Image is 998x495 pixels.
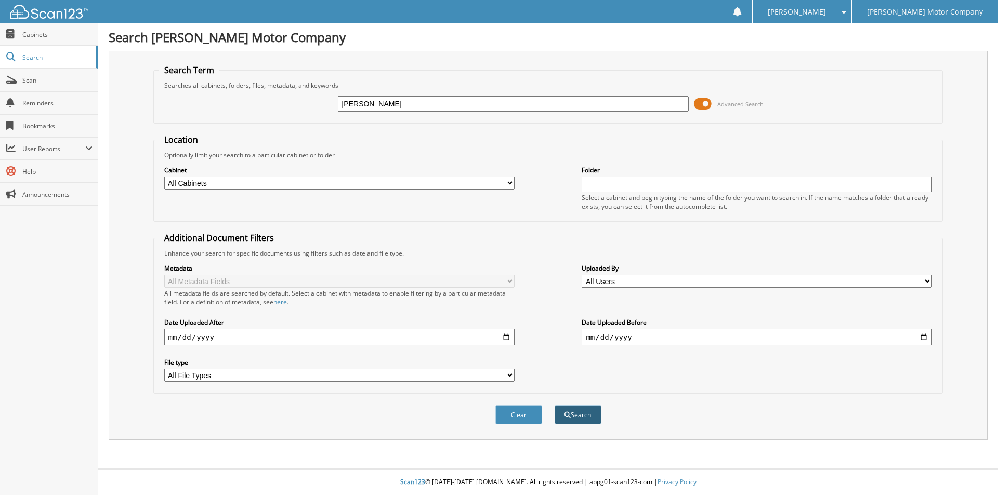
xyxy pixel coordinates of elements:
[555,405,601,424] button: Search
[717,100,764,108] span: Advanced Search
[159,232,279,244] legend: Additional Document Filters
[22,122,93,130] span: Bookmarks
[495,405,542,424] button: Clear
[22,144,85,153] span: User Reports
[582,264,932,273] label: Uploaded By
[164,329,515,345] input: start
[159,151,938,159] div: Optionally limit your search to a particular cabinet or folder
[164,166,515,175] label: Cabinet
[22,53,91,62] span: Search
[164,264,515,273] label: Metadata
[582,329,932,345] input: end
[768,9,826,15] span: [PERSON_NAME]
[582,318,932,327] label: Date Uploaded Before
[164,358,515,367] label: File type
[109,29,988,46] h1: Search [PERSON_NAME] Motor Company
[867,9,983,15] span: [PERSON_NAME] Motor Company
[159,249,938,258] div: Enhance your search for specific documents using filters such as date and file type.
[273,298,287,306] a: here
[164,318,515,327] label: Date Uploaded After
[98,470,998,495] div: © [DATE]-[DATE] [DOMAIN_NAME]. All rights reserved | appg01-scan123-com |
[22,167,93,176] span: Help
[159,64,219,76] legend: Search Term
[582,166,932,175] label: Folder
[159,81,938,90] div: Searches all cabinets, folders, files, metadata, and keywords
[159,134,203,145] legend: Location
[658,477,697,486] a: Privacy Policy
[10,5,88,19] img: scan123-logo-white.svg
[22,30,93,39] span: Cabinets
[22,99,93,108] span: Reminders
[22,76,93,85] span: Scan
[22,190,93,199] span: Announcements
[946,445,998,495] iframe: Chat Widget
[400,477,425,486] span: Scan123
[582,193,932,211] div: Select a cabinet and begin typing the name of the folder you want to search in. If the name match...
[164,289,515,306] div: All metadata fields are searched by default. Select a cabinet with metadata to enable filtering b...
